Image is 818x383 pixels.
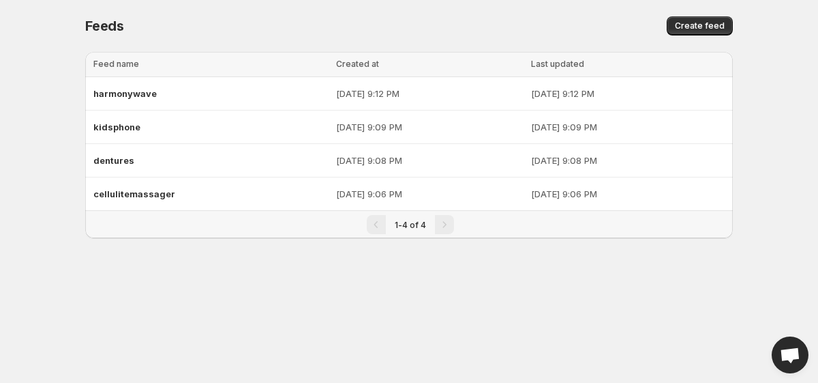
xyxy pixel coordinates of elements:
[93,155,134,166] span: dentures
[531,187,725,201] p: [DATE] 9:06 PM
[531,87,725,100] p: [DATE] 9:12 PM
[675,20,725,31] span: Create feed
[85,18,124,34] span: Feeds
[772,337,808,373] div: Open chat
[93,122,140,132] span: kidsphone
[336,154,523,167] p: [DATE] 9:08 PM
[336,59,379,69] span: Created at
[667,16,733,36] button: Create feed
[93,188,175,199] span: cellulitemassager
[336,120,523,134] p: [DATE] 9:09 PM
[93,59,139,69] span: Feed name
[336,87,523,100] p: [DATE] 9:12 PM
[531,120,725,134] p: [DATE] 9:09 PM
[531,59,584,69] span: Last updated
[531,154,725,167] p: [DATE] 9:08 PM
[336,187,523,201] p: [DATE] 9:06 PM
[93,88,157,99] span: harmonywave
[85,210,733,238] nav: Pagination
[395,220,426,230] span: 1-4 of 4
